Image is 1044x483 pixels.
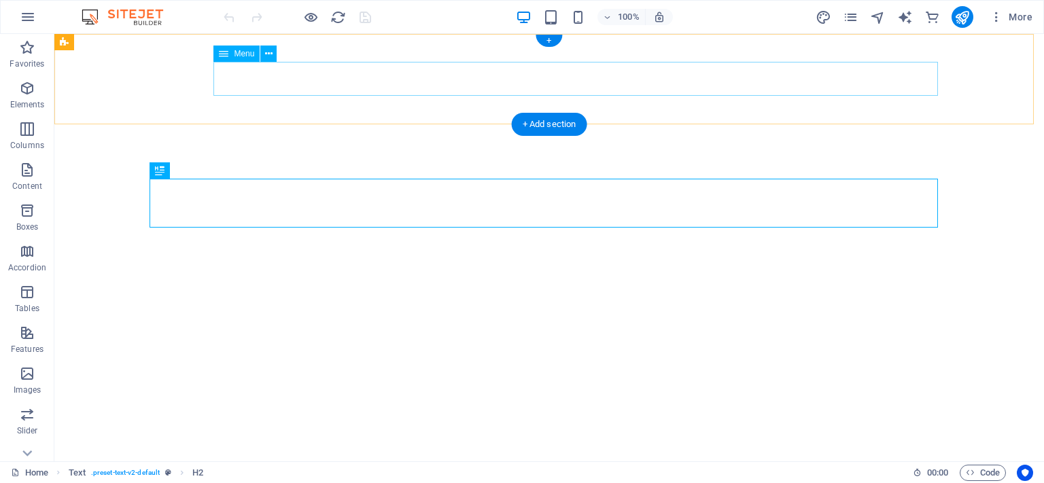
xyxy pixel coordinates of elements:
i: Pages (Ctrl+Alt+S) [843,10,858,25]
button: Usercentrics [1017,465,1033,481]
p: Boxes [16,221,39,232]
a: Click to cancel selection. Double-click to open Pages [11,465,48,481]
button: Code [960,465,1006,481]
button: commerce [924,9,941,25]
p: Features [11,344,43,355]
span: Click to select. Double-click to edit [192,465,203,481]
nav: breadcrumb [69,465,204,481]
i: Commerce [924,10,940,25]
span: 00 00 [927,465,948,481]
p: Tables [15,303,39,314]
button: reload [330,9,346,25]
img: Editor Logo [78,9,180,25]
div: + [536,35,562,47]
p: Slider [17,425,38,436]
span: Code [966,465,1000,481]
p: Images [14,384,41,395]
i: On resize automatically adjust zoom level to fit chosen device. [653,11,665,23]
span: : [937,467,939,478]
button: pages [843,9,859,25]
i: Publish [954,10,970,25]
button: design [816,9,832,25]
button: publish [952,6,973,28]
p: Content [12,181,42,192]
p: Accordion [8,262,46,273]
i: Design (Ctrl+Alt+Y) [816,10,831,25]
span: . preset-text-v2-default [91,465,160,481]
div: + Add section [512,113,587,136]
i: AI Writer [897,10,913,25]
i: This element is a customizable preset [165,469,171,476]
i: Reload page [330,10,346,25]
p: Columns [10,140,44,151]
h6: 100% [618,9,640,25]
h6: Session time [913,465,949,481]
span: Click to select. Double-click to edit [69,465,86,481]
button: navigator [870,9,886,25]
button: text_generator [897,9,913,25]
button: Click here to leave preview mode and continue editing [302,9,319,25]
button: 100% [597,9,646,25]
span: More [990,10,1032,24]
span: Menu [234,50,254,58]
p: Favorites [10,58,44,69]
p: Elements [10,99,45,110]
button: More [984,6,1038,28]
i: Navigator [870,10,886,25]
